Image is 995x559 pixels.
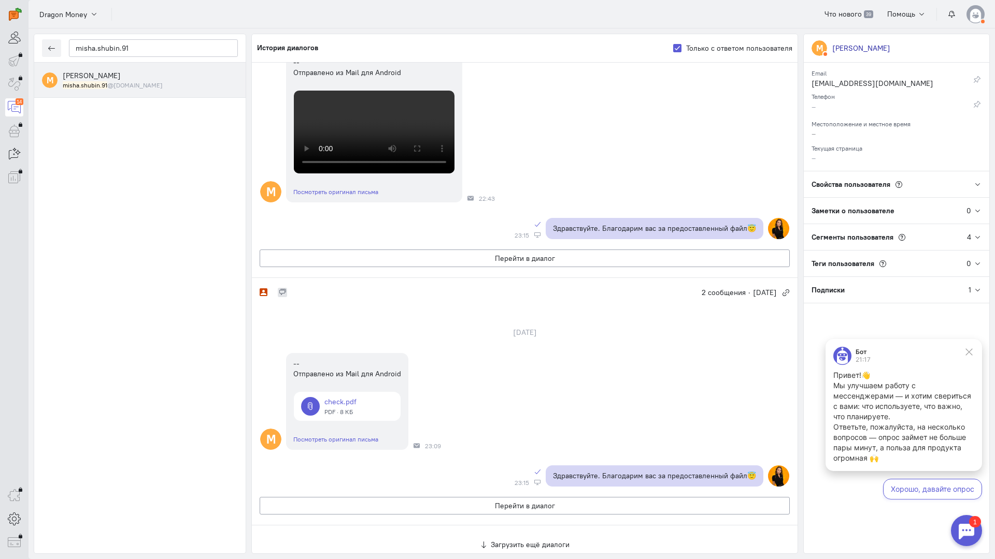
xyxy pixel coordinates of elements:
[812,101,957,114] div: –
[479,195,495,202] span: 22:43
[553,223,756,233] p: Здравствуйте. Благодарим вас за предоставленный файл😇
[804,198,966,224] div: Заметки о пользователе
[812,232,893,242] span: Сегменты пользователя
[534,232,541,238] div: Веб-панель
[748,287,750,298] span: ·
[34,5,104,23] button: Dragon Money
[887,9,915,19] span: Помощь
[967,232,971,242] div: 4
[260,497,790,514] button: Перейти в диалог
[9,8,22,21] img: carrot-quest.svg
[686,43,792,53] label: Только с ответом пользователя
[804,277,969,303] div: Подписки
[753,287,777,298] span: [DATE]
[816,42,823,53] text: М
[40,16,55,22] div: Бот
[260,249,790,267] button: Перейти в диалог
[39,9,87,20] span: Dragon Money
[812,180,890,189] span: Свойства пользователя
[63,81,163,90] small: misha.shubin.91@bk.ru
[68,145,167,166] button: Хорошо, давайте опрос
[293,358,401,379] div: -- Отправлено из Mail для Android
[812,129,816,138] span: –
[257,44,318,52] h5: История диалогов
[414,443,420,449] div: Почта
[553,470,756,481] p: Здравствуйте. Благодарим вас за предоставленный файл😇
[966,258,971,269] div: 0
[832,43,890,53] div: [PERSON_NAME]
[819,5,878,23] a: Что нового 39
[266,432,276,447] text: М
[40,23,55,30] div: 21:17
[534,479,541,486] div: Веб-панель
[812,78,957,91] div: [EMAIL_ADDRESS][DOMAIN_NAME]
[825,9,862,19] span: Что нового
[69,39,238,57] input: Поиск по имени, почте, телефону
[18,89,159,130] p: Ответьте, пожалуйста, на несколько вопросов — опрос займет не больше пары минут, а польза для про...
[23,6,35,18] div: 1
[63,81,107,89] mark: misha.shubin.91
[812,153,816,163] span: –
[812,90,835,100] small: Телефон
[812,141,982,153] div: Текущая страница
[812,67,827,77] small: Email
[515,479,529,487] span: 23:15
[882,5,932,23] button: Помощь
[502,325,548,340] div: [DATE]
[491,540,570,549] span: Загрузить ещё диалоги
[5,98,23,116] a: 14
[18,37,159,47] p: Привет!👋
[47,75,53,85] text: М
[293,57,455,78] div: -- Отправлено из Mail для Android
[812,259,874,268] span: Теги пользователя
[969,285,971,295] div: 1
[467,195,474,201] div: Почта
[18,47,159,89] p: Мы улучшаем работу с мессенджерами — и хотим свериться с вами: что используете, что важно, что пл...
[425,443,441,450] span: 23:09
[63,71,121,80] span: Миша Шубин
[16,98,23,105] div: 14
[702,287,746,298] span: 2 сообщения
[252,536,798,553] button: Загрузить ещё диалоги
[293,188,378,196] a: Посмотреть оригинал письма
[966,205,971,216] div: 0
[515,232,529,239] span: 23:15
[293,435,378,443] a: Посмотреть оригинал письма
[864,10,873,19] span: 39
[266,184,276,199] text: М
[812,117,982,128] div: Местоположение и местное время
[966,5,985,23] img: default-v4.png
